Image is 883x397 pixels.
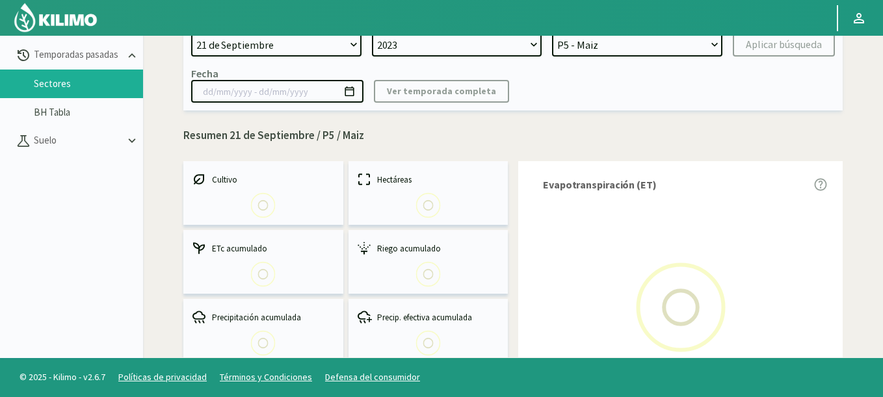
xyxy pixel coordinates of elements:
p: Temporadas pasadas [31,47,125,62]
a: Sectores [34,78,143,90]
img: Loading... [410,256,446,292]
img: Loading... [410,187,446,223]
input: dd/mm/yyyy - dd/mm/yyyy [191,80,363,103]
img: Loading... [245,325,281,361]
div: Riego acumulado [356,240,501,256]
kil-mini-card: report-summary-cards.ACCUMULATED_PRECIPITATION [183,299,343,363]
img: Loading... [616,242,746,372]
a: Políticas de privacidad [118,371,207,383]
img: Kilimo [13,2,98,33]
a: Defensa del consumidor [325,371,420,383]
a: BH Tabla [34,107,143,118]
p: Suelo [31,133,125,148]
div: Precipitación acumulada [191,309,336,325]
p: Resumen 21 de Septiembre / P5 / Maiz [183,127,843,144]
img: Loading... [410,325,446,361]
img: Loading... [245,256,281,292]
kil-mini-card: report-summary-cards.ACCUMULATED_ETC [183,230,343,294]
div: Fecha [191,67,218,80]
kil-mini-card: report-summary-cards.CROP [183,161,343,225]
kil-mini-card: report-summary-cards.HECTARES [349,161,508,225]
kil-mini-card: report-summary-cards.ACCUMULATED_EFFECTIVE_PRECIPITATION [349,299,508,363]
div: Hectáreas [356,172,501,187]
a: Términos y Condiciones [220,371,312,383]
img: Loading... [245,187,281,223]
div: ETc acumulado [191,240,336,256]
kil-mini-card: report-summary-cards.ACCUMULATED_IRRIGATION [349,230,508,294]
div: Cultivo [191,172,336,187]
span: © 2025 - Kilimo - v2.6.7 [13,370,112,384]
div: Precip. efectiva acumulada [356,309,501,325]
span: Evapotranspiración (ET) [543,177,657,192]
